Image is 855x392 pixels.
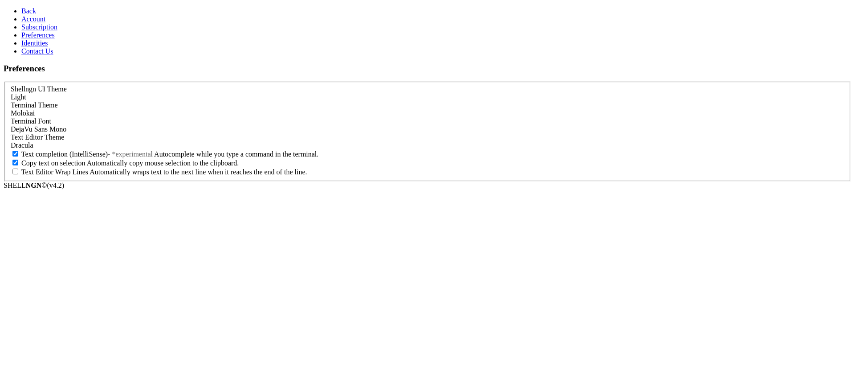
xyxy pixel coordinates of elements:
[11,125,844,133] div: DejaVu Sans Mono
[21,47,53,55] a: Contact Us
[11,117,51,125] label: Terminal Font
[11,133,64,141] label: Text Editor Theme
[21,23,57,31] a: Subscription
[4,182,64,189] span: SHELL ©
[154,150,318,158] span: Autocomplete while you type a command in the terminal.
[21,150,108,158] span: Text completion (IntelliSense)
[11,101,58,109] label: Terminal Theme
[90,168,307,176] span: Automatically wraps text to the next line when it reaches the end of the line.
[21,159,85,167] span: Copy text on selection
[11,93,26,101] span: Light
[21,39,48,47] a: Identities
[12,169,18,174] input: Text Editor Wrap Lines Automatically wraps text to the next line when it reaches the end of the l...
[11,141,33,149] span: Dracula
[11,141,844,149] div: Dracula
[11,109,844,117] div: Molokai
[21,168,88,176] span: Text Editor Wrap Lines
[4,64,851,74] h3: Preferences
[21,31,55,39] a: Preferences
[87,159,239,167] span: Automatically copy mouse selection to the clipboard.
[47,182,65,189] span: 4.2.0
[21,7,36,15] a: Back
[11,125,66,133] span: DejaVu Sans Mono
[12,160,18,165] input: Copy text on selection Automatically copy mouse selection to the clipboard.
[26,182,42,189] b: NGN
[11,109,35,117] span: Molokai
[21,15,45,23] a: Account
[11,85,67,93] label: Shellngn UI Theme
[108,150,153,158] span: - *experimental
[11,93,844,101] div: Light
[12,151,18,157] input: Text completion (IntelliSense)- *experimental Autocomplete while you type a command in the terminal.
